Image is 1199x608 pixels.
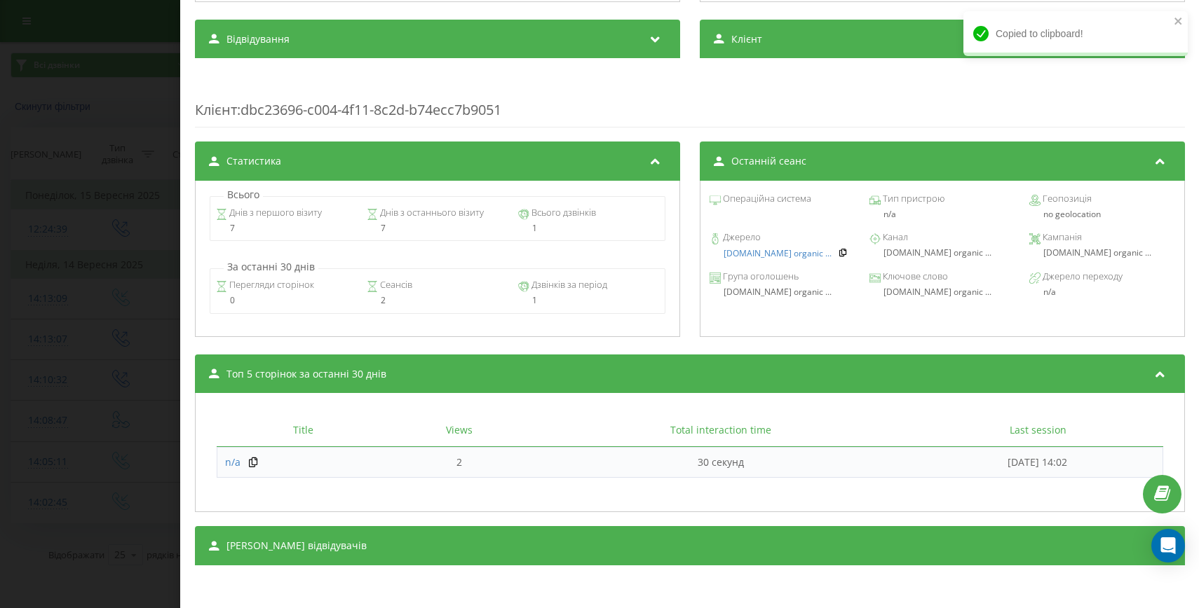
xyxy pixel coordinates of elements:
span: Джерело переходу [1040,270,1122,284]
a: [DOMAIN_NAME] organic ... [723,249,831,258]
span: [DOMAIN_NAME] organic ... [1043,247,1151,258]
div: n/a [869,209,1015,219]
span: Канал [880,230,907,244]
span: [DOMAIN_NAME] organic ... [723,286,831,298]
p: За останні 30 днів [224,260,318,274]
span: [DOMAIN_NAME] organic ... [883,286,991,298]
span: Кампанія [1040,230,1081,244]
p: Всього [224,188,263,202]
button: close [1174,15,1184,29]
div: Open Intercom Messenger [1151,529,1185,562]
span: Тип пристрою [880,192,944,206]
a: n/a [225,455,241,469]
div: : dbc23696-c004-4f11-8c2d-b74ecc7b9051 [195,72,1185,127]
div: 7 [215,223,356,233]
span: Сеансів [378,278,412,292]
span: Геопозиція [1040,192,1091,206]
span: [DOMAIN_NAME] organic ... [723,247,831,259]
th: Views [390,414,529,447]
div: n/a [1043,287,1174,297]
th: Last session [913,414,1163,447]
div: no geolocation [1029,209,1174,219]
span: [DOMAIN_NAME] organic ... [883,247,991,258]
span: Відвідування [226,32,290,46]
span: Топ 5 сторінок за останні 30 днів [226,367,386,381]
span: Операційна система [720,192,811,206]
div: 1 [518,296,659,305]
span: Група оголошень [720,270,798,284]
span: Дзвінків за період [529,278,607,292]
span: Перегляди сторінок [226,278,313,292]
span: Останній сеанс [731,154,806,168]
span: Днів з останнього візиту [378,206,484,220]
span: Клієнт [195,100,237,119]
td: 30 секунд [529,447,913,478]
div: 0 [215,296,356,305]
div: 1 [518,223,659,233]
th: Title [217,414,391,447]
span: Всього дзвінків [529,206,596,220]
span: Статистика [226,154,281,168]
th: Total interaction time [529,414,913,447]
td: 2 [390,447,529,478]
td: [DATE] 14:02 [913,447,1163,478]
div: 2 [367,296,508,305]
div: 7 [367,223,508,233]
div: Copied to clipboard! [963,11,1188,56]
span: Клієнт [731,32,761,46]
span: Днів з першого візиту [226,206,321,220]
span: [PERSON_NAME] відвідувачів [226,539,367,553]
span: Джерело [720,230,760,244]
span: n/a [225,455,241,469]
span: Ключове слово [880,270,947,284]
